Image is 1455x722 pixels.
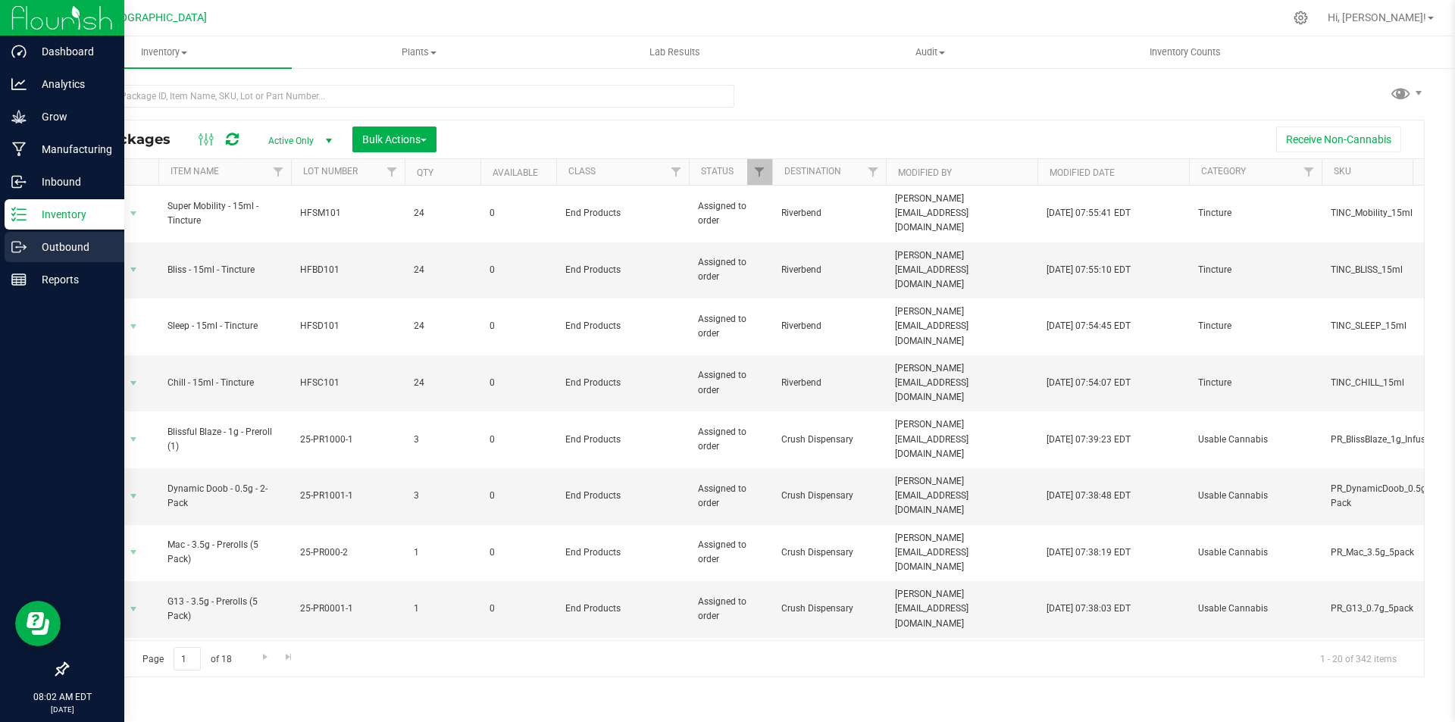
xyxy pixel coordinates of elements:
[1331,376,1445,390] span: TINC_CHILL_15ml
[898,167,952,178] a: Modified By
[27,42,117,61] p: Dashboard
[747,159,772,185] a: Filter
[803,36,1058,68] a: Audit
[130,647,244,670] span: Page of 18
[565,319,680,333] span: End Products
[167,425,282,454] span: Blissful Blaze - 1g - Preroll (1)
[36,45,292,59] span: Inventory
[698,368,763,397] span: Assigned to order
[781,602,877,616] span: Crush Dispensary
[781,545,877,560] span: Crush Dispensary
[27,108,117,126] p: Grow
[895,531,1028,575] span: [PERSON_NAME][EMAIL_ADDRESS][DOMAIN_NAME]
[414,263,471,277] span: 24
[27,238,117,256] p: Outbound
[27,140,117,158] p: Manufacturing
[124,203,143,224] span: select
[103,11,207,24] span: [GEOGRAPHIC_DATA]
[292,36,547,68] a: Plants
[67,85,734,108] input: Search Package ID, Item Name, SKU, Lot or Part Number...
[1198,319,1313,333] span: Tincture
[1334,166,1351,177] a: SKU
[493,167,538,178] a: Available
[414,545,471,560] span: 1
[1047,319,1131,333] span: [DATE] 07:54:45 EDT
[171,166,219,177] a: Item Name
[1331,545,1445,560] span: PR_Mac_3.5g_5pack
[490,376,547,390] span: 0
[1331,263,1445,277] span: TINC_BLISS_15ml
[167,482,282,511] span: Dynamic Doob - 0.5g - 2-Pack
[124,542,143,563] span: select
[300,489,396,503] span: 25-PR1001-1
[698,312,763,341] span: Assigned to order
[781,319,877,333] span: Riverbend
[124,373,143,394] span: select
[414,602,471,616] span: 1
[11,77,27,92] inline-svg: Analytics
[1047,602,1131,616] span: [DATE] 07:38:03 EDT
[568,166,596,177] a: Class
[1047,206,1131,220] span: [DATE] 07:55:41 EDT
[781,376,877,390] span: Riverbend
[300,433,396,447] span: 25-PR1000-1
[629,45,721,59] span: Lab Results
[565,489,680,503] span: End Products
[11,44,27,59] inline-svg: Dashboard
[1047,433,1131,447] span: [DATE] 07:39:23 EDT
[27,173,117,191] p: Inbound
[701,166,734,177] a: Status
[167,595,282,624] span: G13 - 3.5g - Prerolls (5 Pack)
[167,538,282,567] span: Mac - 3.5g - Prerolls (5 Pack)
[167,376,282,390] span: Chill - 15ml - Tincture
[11,174,27,189] inline-svg: Inbound
[352,127,436,152] button: Bulk Actions
[1198,263,1313,277] span: Tincture
[1331,482,1445,511] span: PR_DynamicDoob_0.5g_2-Pack
[417,167,433,178] a: Qty
[11,142,27,157] inline-svg: Manufacturing
[547,36,803,68] a: Lab Results
[15,601,61,646] iframe: Resource center
[1198,602,1313,616] span: Usable Cannabis
[11,109,27,124] inline-svg: Grow
[698,425,763,454] span: Assigned to order
[1328,11,1426,23] span: Hi, [PERSON_NAME]!
[266,159,291,185] a: Filter
[1047,489,1131,503] span: [DATE] 07:38:48 EDT
[278,647,300,667] a: Go to the last page
[11,272,27,287] inline-svg: Reports
[7,690,117,704] p: 08:02 AM EDT
[300,602,396,616] span: 25-PR0001-1
[565,433,680,447] span: End Products
[490,319,547,333] span: 0
[254,647,276,667] a: Go to the next page
[293,45,546,59] span: Plants
[1308,647,1409,670] span: 1 - 20 of 342 items
[698,538,763,567] span: Assigned to order
[861,159,886,185] a: Filter
[664,159,689,185] a: Filter
[781,206,877,220] span: Riverbend
[7,704,117,715] p: [DATE]
[1198,545,1313,560] span: Usable Cannabis
[300,545,396,560] span: 25-PR000-2
[124,316,143,337] span: select
[27,75,117,93] p: Analytics
[895,587,1028,631] span: [PERSON_NAME][EMAIL_ADDRESS][DOMAIN_NAME]
[895,248,1028,292] span: [PERSON_NAME][EMAIL_ADDRESS][DOMAIN_NAME]
[1331,206,1445,220] span: TINC_Mobility_15ml
[781,263,877,277] span: Riverbend
[300,206,396,220] span: HFSM101
[300,263,396,277] span: HFBD101
[167,199,282,228] span: Super Mobility - 15ml - Tincture
[124,486,143,507] span: select
[303,166,358,177] a: Lot Number
[1047,545,1131,560] span: [DATE] 07:38:19 EDT
[895,474,1028,518] span: [PERSON_NAME][EMAIL_ADDRESS][DOMAIN_NAME]
[414,376,471,390] span: 24
[79,131,186,148] span: All Packages
[1201,166,1246,177] a: Category
[1331,319,1445,333] span: TINC_SLEEP_15ml
[1331,433,1445,447] span: PR_BlissBlaze_1g_Infused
